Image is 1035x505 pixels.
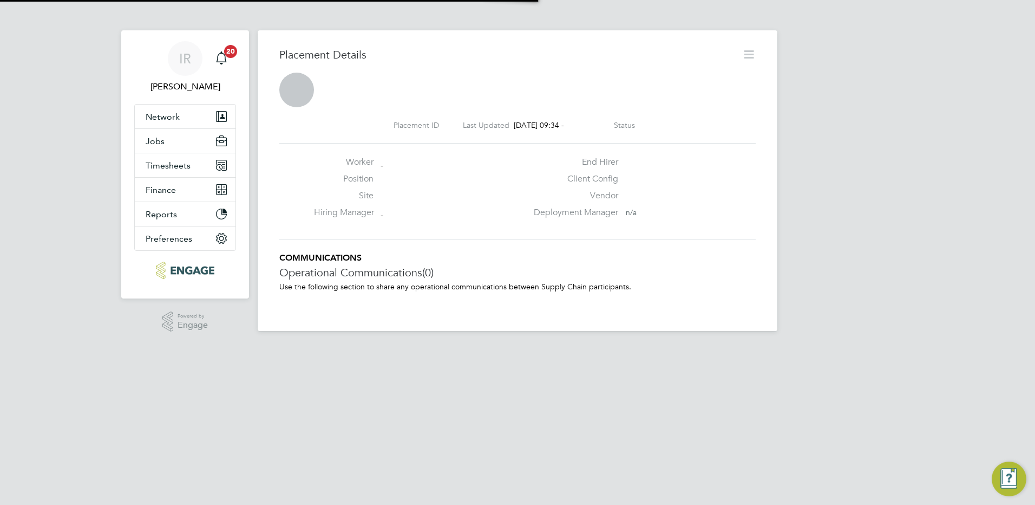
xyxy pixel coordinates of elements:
[135,226,235,250] button: Preferences
[156,262,214,279] img: ncclondon-logo-retina.png
[527,157,618,168] label: End Hirer
[134,262,236,279] a: Go to home page
[279,48,734,62] h3: Placement Details
[134,41,236,93] a: IR[PERSON_NAME]
[614,120,635,130] label: Status
[135,153,235,177] button: Timesheets
[121,30,249,299] nav: Main navigation
[146,160,191,171] span: Timesheets
[279,252,756,264] h5: COMMUNICATIONS
[992,462,1026,496] button: Engage Resource Center
[179,51,191,66] span: IR
[314,190,374,202] label: Site
[178,312,208,321] span: Powered by
[527,207,618,218] label: Deployment Manager
[314,157,374,168] label: Worker
[162,312,208,332] a: Powered byEngage
[422,266,434,280] span: (0)
[146,234,192,244] span: Preferences
[135,178,235,202] button: Finance
[134,80,236,93] span: Ian Rist
[527,190,618,202] label: Vendor
[211,41,232,76] a: 20
[135,129,235,153] button: Jobs
[279,282,756,292] p: Use the following section to share any operational communications between Supply Chain participants.
[146,112,180,122] span: Network
[146,185,176,195] span: Finance
[146,136,165,146] span: Jobs
[463,120,509,130] label: Last Updated
[146,209,177,219] span: Reports
[514,120,564,130] span: [DATE] 09:34 -
[135,105,235,128] button: Network
[279,266,756,280] h3: Operational Communications
[394,120,439,130] label: Placement ID
[527,173,618,185] label: Client Config
[314,173,374,185] label: Position
[135,202,235,226] button: Reports
[314,207,374,218] label: Hiring Manager
[224,45,237,58] span: 20
[178,321,208,330] span: Engage
[626,208,637,217] span: n/a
